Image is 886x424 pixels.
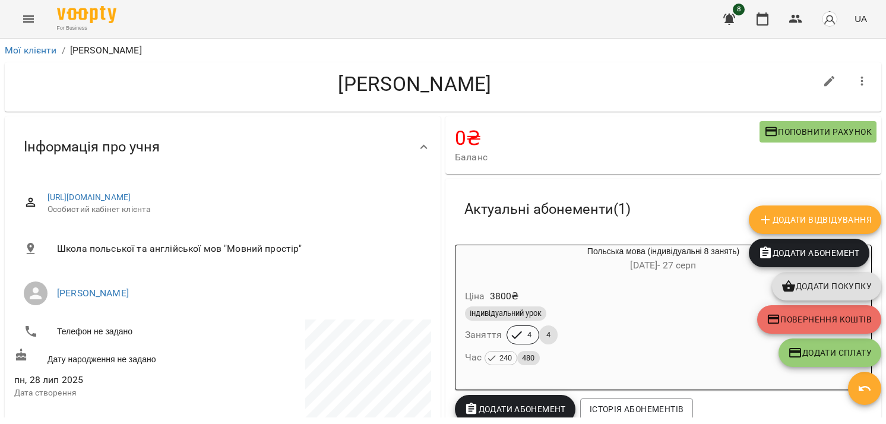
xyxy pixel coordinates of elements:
[465,288,485,305] h6: Ціна
[57,24,116,32] span: For Business
[14,387,220,399] p: Дата створення
[14,5,43,33] button: Menu
[48,192,131,202] a: [URL][DOMAIN_NAME]
[781,279,872,293] span: Додати покупку
[57,287,129,299] a: [PERSON_NAME]
[445,179,881,240] div: Актуальні абонементи(1)
[455,150,760,164] span: Баланс
[464,200,631,219] span: Актуальні абонементи ( 1 )
[758,213,872,227] span: Додати Відвідування
[779,338,881,367] button: Додати Сплату
[772,272,881,300] button: Додати покупку
[14,72,815,96] h4: [PERSON_NAME]
[455,245,871,380] button: Польська мова (індивідуальні 8 занять)[DATE]- 27 серпЦіна3800₴Індивідуальний урокЗаняття44Час 240480
[520,330,539,340] span: 4
[14,319,220,343] li: Телефон не задано
[455,245,871,274] div: Польська мова (індивідуальні 8 занять)
[12,346,223,368] div: Дату народження не задано
[821,11,838,27] img: avatar_s.png
[733,4,745,15] span: 8
[749,205,881,234] button: Додати Відвідування
[764,125,872,139] span: Поповнити рахунок
[749,239,869,267] button: Додати Абонемент
[495,352,517,365] span: 240
[465,349,540,366] h6: Час
[630,260,696,271] span: [DATE] - 27 серп
[455,395,575,423] button: Додати Абонемент
[517,352,539,365] span: 480
[14,373,220,387] span: пн, 28 лип 2025
[465,308,546,319] span: Індивідуальний урок
[70,43,142,58] p: [PERSON_NAME]
[767,312,872,327] span: Повернення коштів
[760,121,876,143] button: Поповнити рахунок
[788,346,872,360] span: Додати Сплату
[855,12,867,25] span: UA
[57,242,422,256] span: Школа польської та англійської мов "Мовний простір"
[48,204,422,216] span: Особистий кабінет клієнта
[758,246,860,260] span: Додати Абонемент
[757,305,881,334] button: Повернення коштів
[580,398,693,420] button: Історія абонементів
[5,45,57,56] a: Мої клієнти
[850,8,872,30] button: UA
[539,330,558,340] span: 4
[465,327,502,343] h6: Заняття
[24,138,160,156] span: Інформація про учня
[490,289,519,303] p: 3800 ₴
[57,6,116,23] img: Voopty Logo
[464,402,566,416] span: Додати Абонемент
[5,116,441,178] div: Інформація про учня
[590,402,684,416] span: Історія абонементів
[62,43,65,58] li: /
[455,126,760,150] h4: 0 ₴
[5,43,881,58] nav: breadcrumb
